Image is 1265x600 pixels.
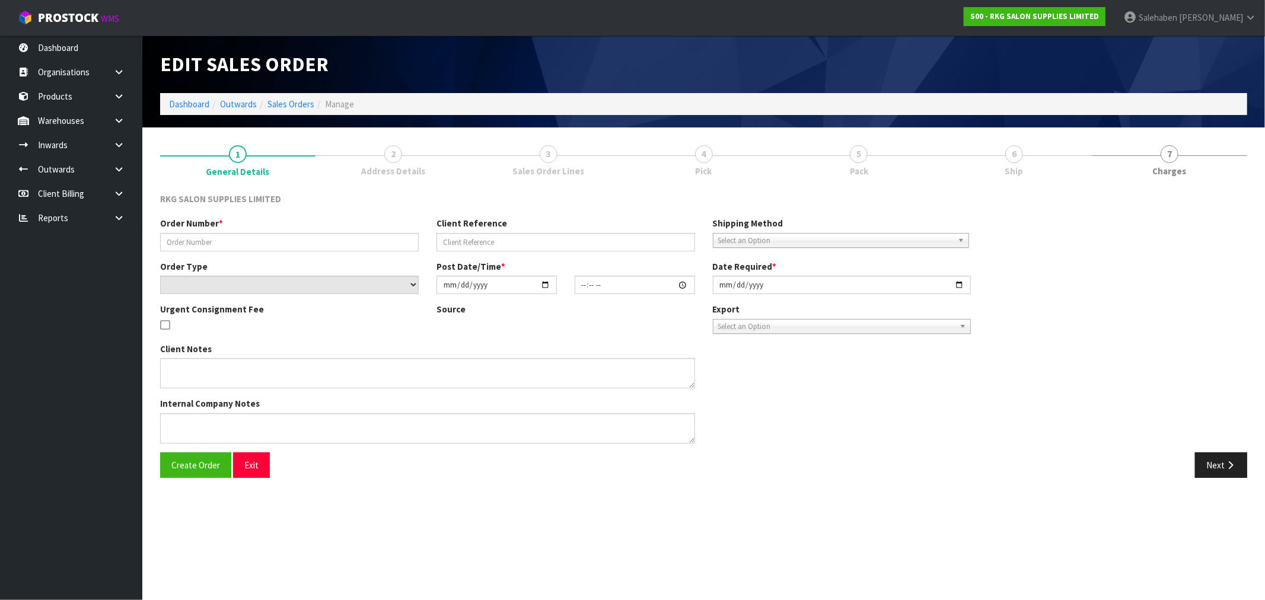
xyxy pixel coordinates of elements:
[970,11,1099,21] strong: S00 - RKG SALON SUPPLIES LIMITED
[1161,145,1178,163] span: 7
[850,165,868,177] span: Pack
[512,165,584,177] span: Sales Order Lines
[436,303,466,315] label: Source
[160,397,260,410] label: Internal Company Notes
[964,7,1105,26] a: S00 - RKG SALON SUPPLIES LIMITED
[436,233,695,251] input: Client Reference
[540,145,557,163] span: 3
[713,260,777,273] label: Date Required
[160,233,419,251] input: Order Number
[1179,12,1243,23] span: [PERSON_NAME]
[361,165,425,177] span: Address Details
[160,52,329,76] span: Edit Sales Order
[38,10,98,25] span: ProStock
[206,165,269,178] span: General Details
[850,145,868,163] span: 5
[1005,165,1024,177] span: Ship
[696,165,712,177] span: Pick
[436,217,507,229] label: Client Reference
[169,98,209,110] a: Dashboard
[713,217,783,229] label: Shipping Method
[18,10,33,25] img: cube-alt.png
[171,459,220,471] span: Create Order
[101,13,119,24] small: WMS
[1153,165,1187,177] span: Charges
[718,234,953,248] span: Select an Option
[718,320,955,334] span: Select an Option
[1195,452,1247,478] button: Next
[267,98,314,110] a: Sales Orders
[1005,145,1023,163] span: 6
[233,452,270,478] button: Exit
[160,343,212,355] label: Client Notes
[695,145,713,163] span: 4
[713,303,740,315] label: Export
[436,260,505,273] label: Post Date/Time
[160,260,208,273] label: Order Type
[160,193,281,205] span: RKG SALON SUPPLIES LIMITED
[1139,12,1177,23] span: Salehaben
[160,184,1247,487] span: General Details
[160,303,264,315] label: Urgent Consignment Fee
[160,217,223,229] label: Order Number
[229,145,247,163] span: 1
[325,98,354,110] span: Manage
[220,98,257,110] a: Outwards
[384,145,402,163] span: 2
[160,452,231,478] button: Create Order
